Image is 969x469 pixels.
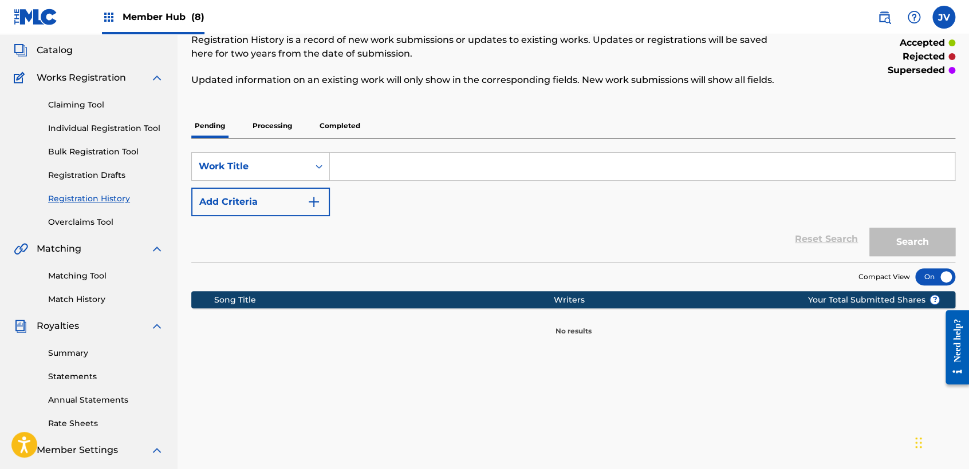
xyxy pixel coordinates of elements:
p: rejected [903,50,945,63]
a: Summary [48,347,164,359]
span: Your Total Submitted Shares [807,294,940,306]
a: Rate Sheets [48,418,164,430]
img: Royalties [14,319,27,333]
p: accepted [900,36,945,50]
img: help [907,10,921,24]
span: Member Settings [37,443,118,457]
img: MLC Logo [14,9,58,25]
p: Updated information on an existing work will only show in the corresponding fields. New work subm... [191,73,779,87]
span: Matching [37,242,81,256]
img: expand [150,319,164,333]
a: Individual Registration Tool [48,122,164,134]
iframe: Chat Widget [912,414,969,469]
img: Matching [14,242,28,256]
div: User Menu [932,6,955,29]
p: Pending [191,114,229,138]
img: expand [150,443,164,457]
span: Royalties [37,319,79,333]
button: Add Criteria [191,188,330,216]
p: Completed [316,114,364,138]
img: expand [150,71,164,85]
a: Matching Tool [48,270,164,282]
span: Member Hub [123,10,204,23]
a: Annual Statements [48,394,164,406]
form: Search Form [191,152,955,262]
a: Registration Drafts [48,169,164,181]
p: superseded [888,63,945,77]
div: Arrastrar [915,426,922,460]
img: expand [150,242,164,256]
span: Compact View [858,272,910,282]
img: Works Registration [14,71,29,85]
span: ? [930,295,939,304]
p: Registration History is a record of new work submissions or updates to existing works. Updates or... [191,33,779,61]
div: Song Title [214,294,553,306]
p: No results [556,312,592,336]
a: Public Search [873,6,896,29]
img: 9d2ae6d4665cec9f34b9.svg [307,195,321,209]
a: Match History [48,293,164,305]
a: Registration History [48,193,164,205]
div: Work Title [199,160,302,173]
img: Top Rightsholders [102,10,116,24]
span: Works Registration [37,71,126,85]
span: Catalog [37,43,73,57]
p: Processing [249,114,296,138]
div: Help [903,6,925,29]
a: Bulk Registration Tool [48,146,164,158]
a: CatalogCatalog [14,43,73,57]
iframe: Resource Center [937,301,969,394]
img: Catalog [14,43,27,57]
a: Statements [48,371,164,383]
span: (8) [191,11,204,22]
a: Overclaims Tool [48,216,164,228]
div: Writers [553,294,844,306]
a: Claiming Tool [48,99,164,111]
div: Widget de chat [912,414,969,469]
img: search [877,10,891,24]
